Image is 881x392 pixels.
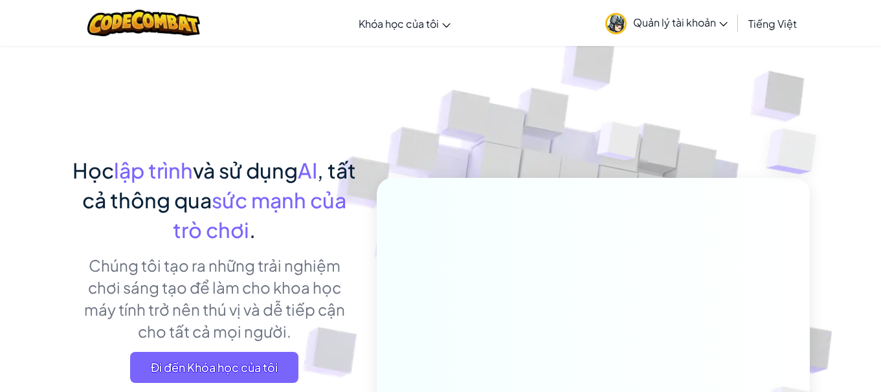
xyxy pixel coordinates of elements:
img: Overlap cubes [572,96,665,193]
span: lập trình [114,157,193,183]
span: Học [72,157,114,183]
img: CodeCombat logo [87,10,201,36]
a: Đi đến Khóa học của tôi [130,352,298,383]
span: Tiếng Việt [748,17,797,30]
span: và sử dụng [193,157,298,183]
span: sức mạnh của trò chơi [173,187,346,243]
img: Overlap cubes [741,97,853,206]
span: Quản lý tài khoản [633,16,728,29]
p: Chúng tôi tạo ra những trải nghiệm chơi sáng tạo để làm cho khoa học máy tính trở nên thú vị và d... [72,254,357,342]
span: . [249,217,256,243]
span: Khóa học của tôi [359,17,439,30]
a: Tiếng Việt [742,6,803,41]
span: AI [298,157,317,183]
a: Khóa học của tôi [352,6,457,41]
a: Quản lý tài khoản [599,3,734,43]
img: avatar [605,13,627,34]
